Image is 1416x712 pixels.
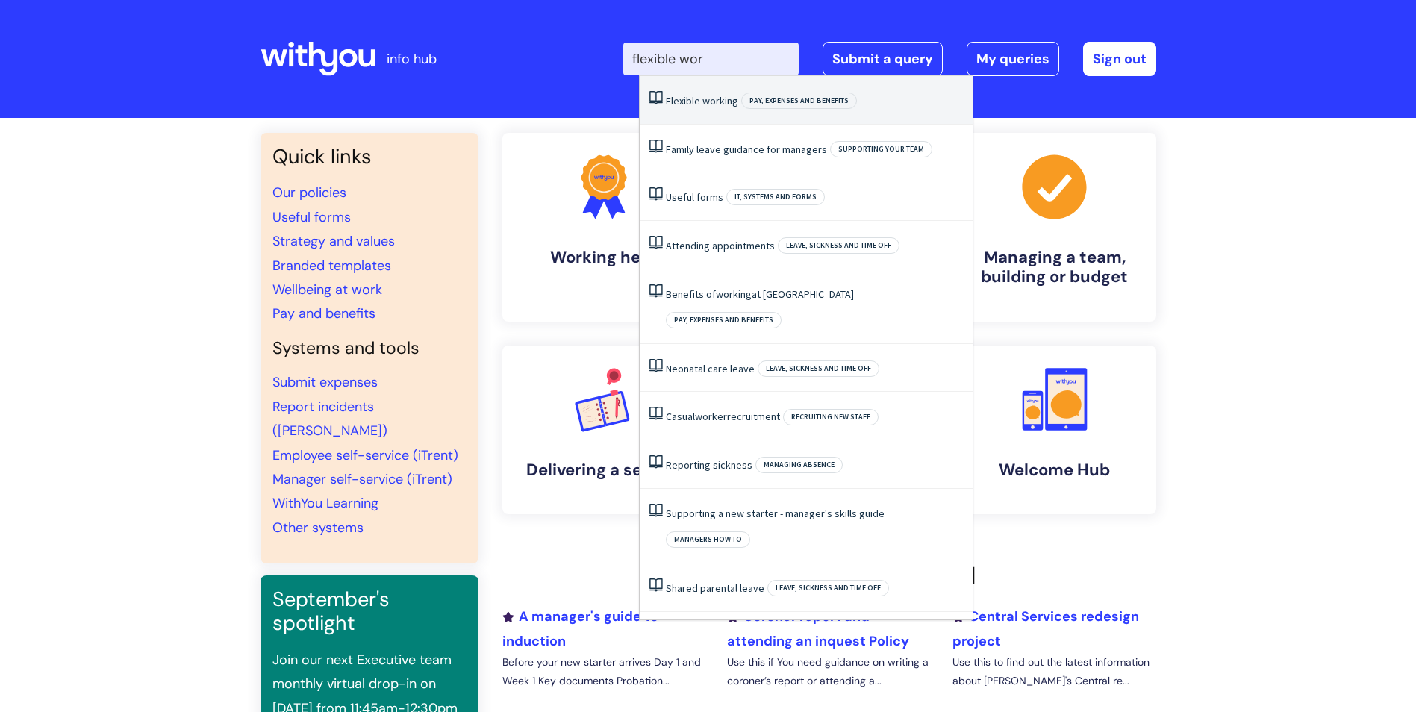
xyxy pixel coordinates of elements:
[727,653,930,690] p: Use this if You need guidance on writing a coroner’s report or attending a...
[952,608,1139,649] a: Central Services redesign project
[502,562,1156,590] h2: Recently added or updated
[272,494,378,512] a: WithYou Learning
[666,312,782,328] span: Pay, expenses and benefits
[727,608,909,649] a: Coroner report and attending an inquest Policy
[666,287,854,301] a: Benefits ofworkingat [GEOGRAPHIC_DATA]
[272,257,391,275] a: Branded templates
[767,580,889,596] span: Leave, sickness and time off
[502,653,705,690] p: Before your new starter arrives Day 1 and Week 1 Key documents Probation...
[666,458,752,472] a: Reporting sickness
[666,410,780,423] a: Casualworkerrecruitment
[272,208,351,226] a: Useful forms
[623,42,1156,76] div: | -
[666,239,775,252] a: Attending appointments
[666,190,723,204] a: Useful forms
[666,94,700,107] span: Flexible
[272,587,467,636] h3: September's spotlight
[514,248,693,267] h4: Working here
[272,232,395,250] a: Strategy and values
[702,94,738,107] span: working
[741,93,857,109] span: Pay, expenses and benefits
[272,373,378,391] a: Submit expenses
[502,608,658,649] a: A manager's guide to induction
[272,519,364,537] a: Other systems
[967,42,1059,76] a: My queries
[272,145,467,169] h3: Quick links
[666,581,764,595] a: Shared parental leave
[272,470,452,488] a: Manager self-service (iTrent)
[272,446,458,464] a: Employee self-service (iTrent)
[716,287,752,301] span: working
[830,141,932,157] span: Supporting your team
[1083,42,1156,76] a: Sign out
[695,410,727,423] span: worker
[272,338,467,359] h4: Systems and tools
[823,42,943,76] a: Submit a query
[952,653,1155,690] p: Use this to find out the latest information about [PERSON_NAME]'s Central re...
[965,248,1144,287] h4: Managing a team, building or budget
[953,133,1156,322] a: Managing a team, building or budget
[502,346,705,514] a: Delivering a service
[666,531,750,548] span: Managers how-to
[666,94,738,107] a: Flexible working
[272,281,382,299] a: Wellbeing at work
[953,346,1156,514] a: Welcome Hub
[666,362,755,375] a: Neonatal care leave
[623,43,799,75] input: Search
[783,409,879,425] span: Recruiting new staff
[965,460,1144,480] h4: Welcome Hub
[778,237,899,254] span: Leave, sickness and time off
[755,457,843,473] span: Managing absence
[666,507,885,520] a: Supporting a new starter - manager's skills guide
[726,189,825,205] span: IT, systems and forms
[758,360,879,377] span: Leave, sickness and time off
[272,398,387,440] a: Report incidents ([PERSON_NAME])
[272,305,375,322] a: Pay and benefits
[666,143,827,156] a: Family leave guidance for managers
[502,133,705,322] a: Working here
[514,460,693,480] h4: Delivering a service
[272,184,346,202] a: Our policies
[387,47,437,71] p: info hub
